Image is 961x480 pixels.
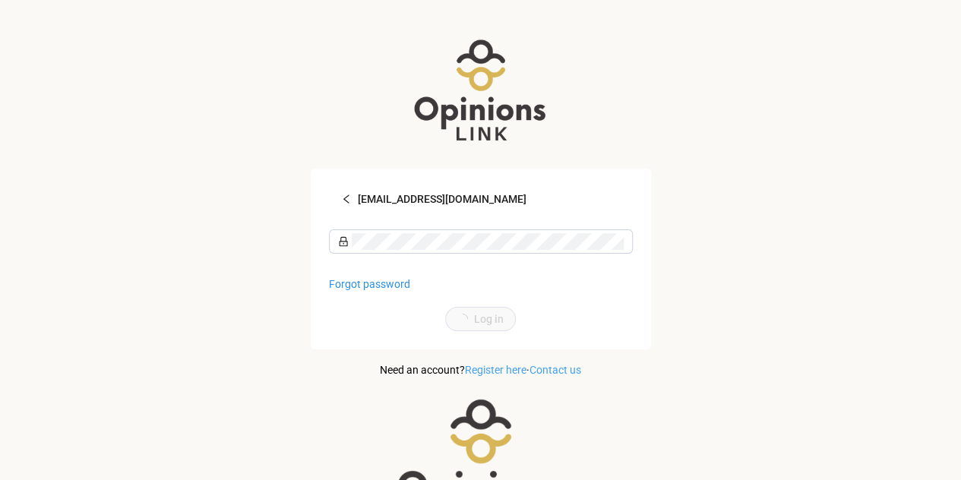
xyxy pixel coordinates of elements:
span: loading [457,313,468,324]
span: left [341,194,352,204]
button: Log in [445,307,516,331]
a: Forgot password [329,278,410,290]
span: lock [338,236,349,247]
span: Log in [474,311,504,327]
div: Need an account? · [329,349,633,378]
span: [EMAIL_ADDRESS][DOMAIN_NAME] [358,191,526,207]
a: Contact us [529,364,581,376]
a: Register here [465,364,526,376]
button: left[EMAIL_ADDRESS][DOMAIN_NAME] [329,187,633,211]
img: Logo [359,38,602,144]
